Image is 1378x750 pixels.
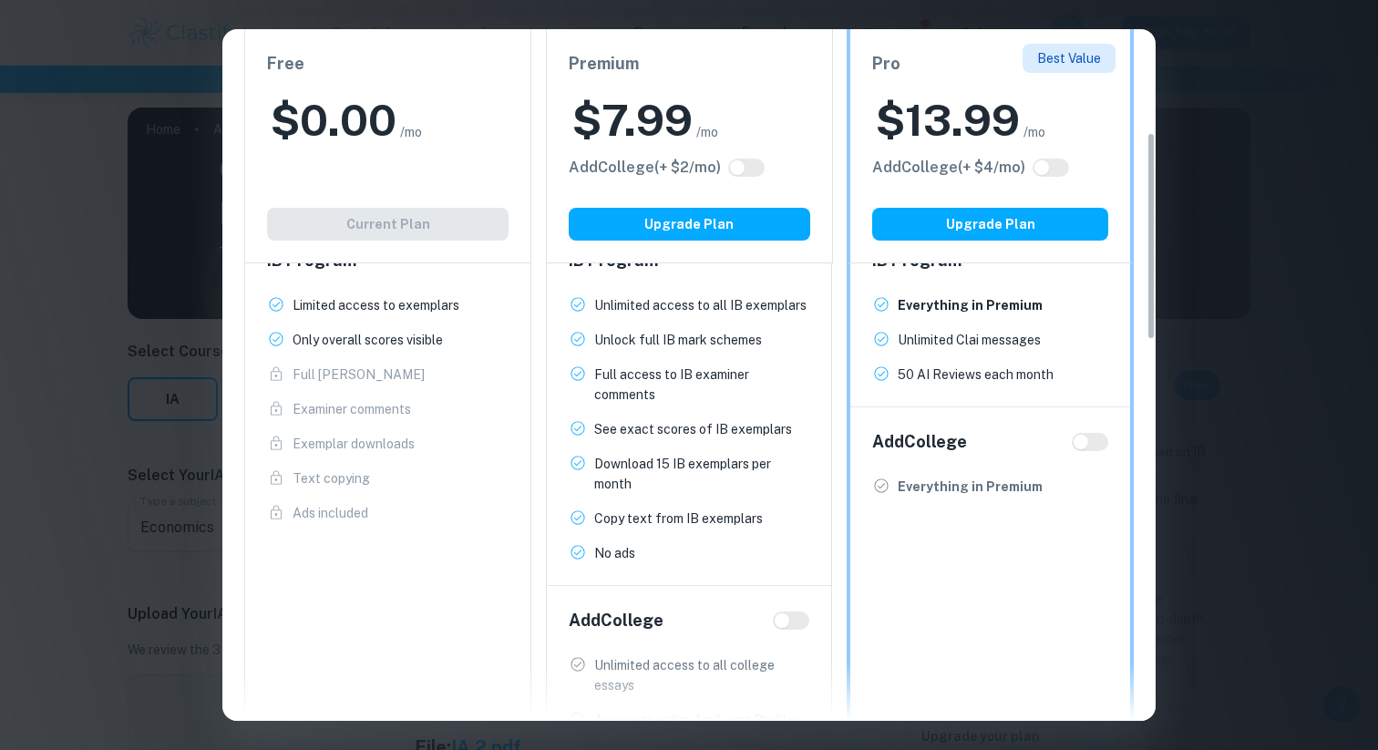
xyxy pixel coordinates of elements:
p: Full [PERSON_NAME] [293,365,425,385]
p: Unlock full IB mark schemes [594,330,762,350]
p: Unlimited Clai messages [898,330,1041,350]
h2: $ 0.00 [271,91,396,149]
h6: Premium [569,51,810,77]
p: Unlimited access to all college essays [594,655,810,695]
p: Limited access to exemplars [293,295,459,315]
p: Unlimited access to all IB exemplars [594,295,807,315]
h2: $ 7.99 [572,91,693,149]
button: Upgrade Plan [872,208,1108,241]
h6: Click to see all the additional College features. [569,157,721,179]
button: Upgrade Plan [569,208,810,241]
p: Ads included [293,503,368,523]
p: Download 15 IB exemplars per month [594,454,810,494]
p: Full access to IB examiner comments [594,365,810,405]
h6: Free [267,51,509,77]
p: Text copying [293,468,370,488]
p: Only overall scores visible [293,330,443,350]
p: Examiner comments [293,399,411,419]
p: Everything in Premium [898,477,1043,497]
span: /mo [1023,122,1045,142]
span: /mo [400,122,422,142]
p: See exact scores of IB exemplars [594,419,792,439]
h6: Pro [872,51,1108,77]
p: Best Value [1037,48,1101,68]
h6: Click to see all the additional College features. [872,157,1025,179]
p: Exemplar downloads [293,434,415,454]
p: No ads [594,543,635,563]
h6: Add College [569,608,663,633]
p: 50 AI Reviews each month [898,365,1054,385]
p: Everything in Premium [898,295,1043,315]
span: /mo [696,122,718,142]
p: Copy text from IB exemplars [594,509,763,529]
h6: Add College [872,429,967,455]
h2: $ 13.99 [876,91,1020,149]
